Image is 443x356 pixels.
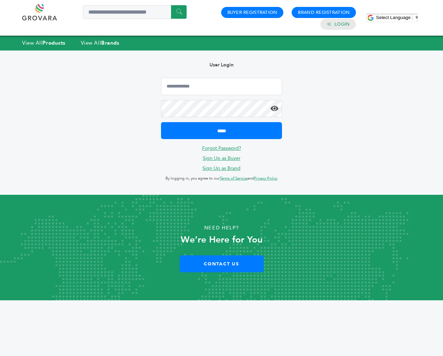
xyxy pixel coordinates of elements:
p: Need Help? [22,223,421,233]
span: ▼ [414,15,419,20]
b: User Login [209,62,234,68]
a: Select Language​ [376,15,419,20]
p: By logging in, you agree to our and [161,174,282,183]
strong: Products [43,39,65,46]
a: Privacy Policy [254,176,277,181]
a: Terms of Service [220,176,247,181]
a: Buyer Registration [227,9,277,16]
input: Search a product or brand... [83,5,187,19]
strong: Brands [101,39,119,46]
a: Login [334,21,350,27]
input: Password [161,100,282,117]
input: Email Address [161,78,282,95]
strong: We’re Here for You [181,234,263,246]
a: Brand Registration [298,9,350,16]
a: Contact Us [180,255,264,272]
a: View AllProducts [22,39,66,46]
a: Sign Up as Brand [202,165,241,172]
a: Sign Up as Buyer [203,155,241,162]
a: View AllBrands [81,39,120,46]
a: Forgot Password? [202,145,241,152]
span: Select Language [376,15,411,20]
